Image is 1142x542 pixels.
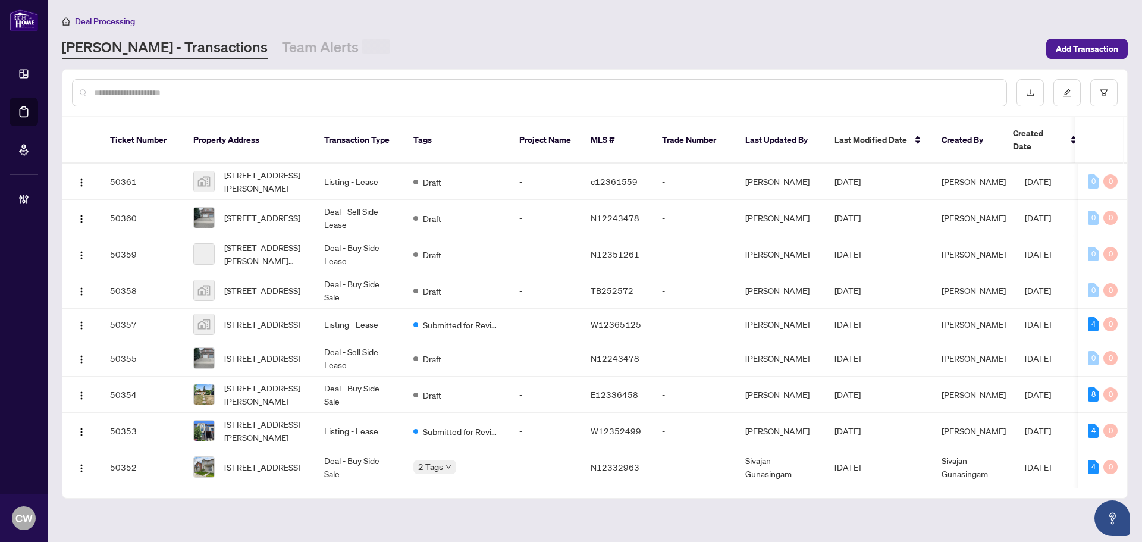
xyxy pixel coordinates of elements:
button: download [1016,79,1044,106]
td: - [652,377,736,413]
div: 4 [1088,424,1099,438]
td: [PERSON_NAME] [736,236,825,272]
img: thumbnail-img [194,421,214,441]
span: [DATE] [1025,425,1051,436]
button: Logo [72,421,91,440]
button: Logo [72,172,91,191]
img: Logo [77,463,86,473]
div: 0 [1088,211,1099,225]
button: Logo [72,385,91,404]
span: [DATE] [834,319,861,330]
span: [PERSON_NAME] [942,319,1006,330]
td: - [510,200,581,236]
td: - [652,164,736,200]
span: [DATE] [834,389,861,400]
span: home [62,17,70,26]
span: Draft [423,352,441,365]
span: [DATE] [1025,462,1051,472]
img: thumbnail-img [194,171,214,192]
td: Deal - Sell Side Lease [315,340,404,377]
img: Logo [77,287,86,296]
td: Deal - Buy Side Sale [315,449,404,485]
span: [PERSON_NAME] [942,285,1006,296]
span: Add Transaction [1056,39,1118,58]
td: Listing - Lease [315,309,404,340]
td: - [510,164,581,200]
td: 50360 [101,200,184,236]
button: Logo [72,208,91,227]
span: E12336458 [591,389,638,400]
img: thumbnail-img [194,314,214,334]
span: Draft [423,389,441,402]
div: 0 [1088,351,1099,365]
span: [DATE] [1025,212,1051,223]
div: 0 [1088,247,1099,261]
span: [STREET_ADDRESS] [224,460,300,474]
td: 50359 [101,236,184,272]
button: filter [1090,79,1118,106]
span: [STREET_ADDRESS] [224,211,300,224]
div: 0 [1103,317,1118,331]
td: 50352 [101,449,184,485]
button: Logo [72,458,91,477]
span: Deal Processing [75,16,135,27]
div: 0 [1103,460,1118,474]
div: 0 [1103,283,1118,297]
img: logo [10,9,38,31]
th: Project Name [510,117,581,164]
span: TB252572 [591,285,633,296]
div: 0 [1103,351,1118,365]
span: edit [1063,89,1071,97]
td: - [652,236,736,272]
span: [PERSON_NAME] [942,425,1006,436]
th: MLS # [581,117,652,164]
td: - [652,413,736,449]
img: Logo [77,178,86,187]
span: [DATE] [1025,176,1051,187]
th: Created By [932,117,1003,164]
span: [DATE] [834,285,861,296]
td: - [510,377,581,413]
td: - [510,449,581,485]
img: thumbnail-img [194,208,214,228]
td: - [652,309,736,340]
th: Created Date [1003,117,1087,164]
button: Logo [72,315,91,334]
span: [STREET_ADDRESS][PERSON_NAME] [224,168,305,195]
span: Created Date [1013,127,1063,153]
td: - [652,200,736,236]
td: Deal - Buy Side Sale [315,377,404,413]
span: [STREET_ADDRESS] [224,352,300,365]
img: Logo [77,391,86,400]
span: [DATE] [1025,249,1051,259]
th: Tags [404,117,510,164]
td: 50353 [101,413,184,449]
td: Deal - Buy Side Lease [315,236,404,272]
span: W12352499 [591,425,641,436]
td: Deal - Sell Side Lease [315,200,404,236]
span: [DATE] [834,425,861,436]
span: filter [1100,89,1108,97]
img: Logo [77,321,86,330]
div: 0 [1103,424,1118,438]
td: [PERSON_NAME] [736,340,825,377]
td: [PERSON_NAME] [736,164,825,200]
span: [STREET_ADDRESS] [224,318,300,331]
span: N12243478 [591,353,639,364]
span: Submitted for Review [423,318,500,331]
span: [DATE] [834,249,861,259]
button: Add Transaction [1046,39,1128,59]
span: down [445,464,451,470]
img: Logo [77,355,86,364]
td: Deal - Buy Side Sale [315,272,404,309]
span: c12361559 [591,176,638,187]
img: thumbnail-img [194,384,214,405]
th: Transaction Type [315,117,404,164]
span: [STREET_ADDRESS][PERSON_NAME] [224,418,305,444]
td: 50357 [101,309,184,340]
span: Sivajan Gunasingam [942,455,988,479]
td: [PERSON_NAME] [736,200,825,236]
span: [STREET_ADDRESS][PERSON_NAME] [224,381,305,408]
img: thumbnail-img [194,348,214,368]
td: - [652,340,736,377]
